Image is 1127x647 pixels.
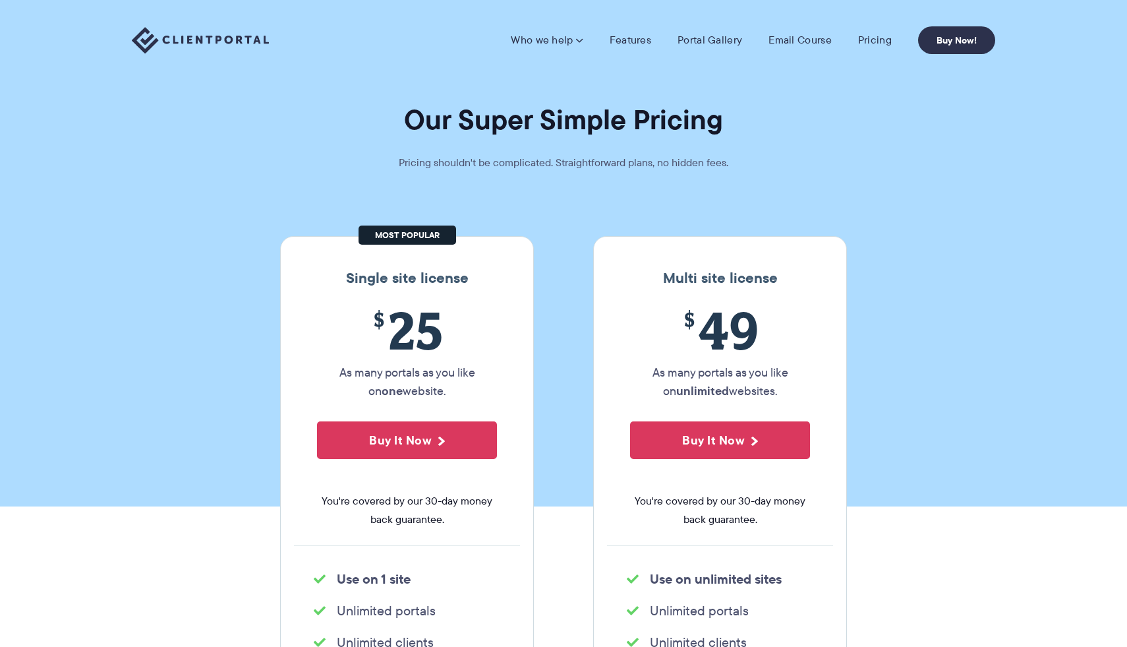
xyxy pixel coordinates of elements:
[317,421,497,459] button: Buy It Now
[768,34,832,47] a: Email Course
[366,154,761,172] p: Pricing shouldn't be complicated. Straightforward plans, no hidden fees.
[317,300,497,360] span: 25
[650,569,782,589] strong: Use on unlimited sites
[607,270,833,287] h3: Multi site license
[317,492,497,529] span: You're covered by our 30-day money back guarantee.
[630,300,810,360] span: 49
[317,363,497,400] p: As many portals as you like on website.
[630,492,810,529] span: You're covered by our 30-day money back guarantee.
[382,382,403,400] strong: one
[337,569,411,589] strong: Use on 1 site
[918,26,995,54] a: Buy Now!
[294,270,520,287] h3: Single site license
[630,421,810,459] button: Buy It Now
[627,601,813,620] li: Unlimited portals
[858,34,892,47] a: Pricing
[610,34,651,47] a: Features
[511,34,583,47] a: Who we help
[678,34,742,47] a: Portal Gallery
[676,382,729,400] strong: unlimited
[314,601,500,620] li: Unlimited portals
[630,363,810,400] p: As many portals as you like on websites.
